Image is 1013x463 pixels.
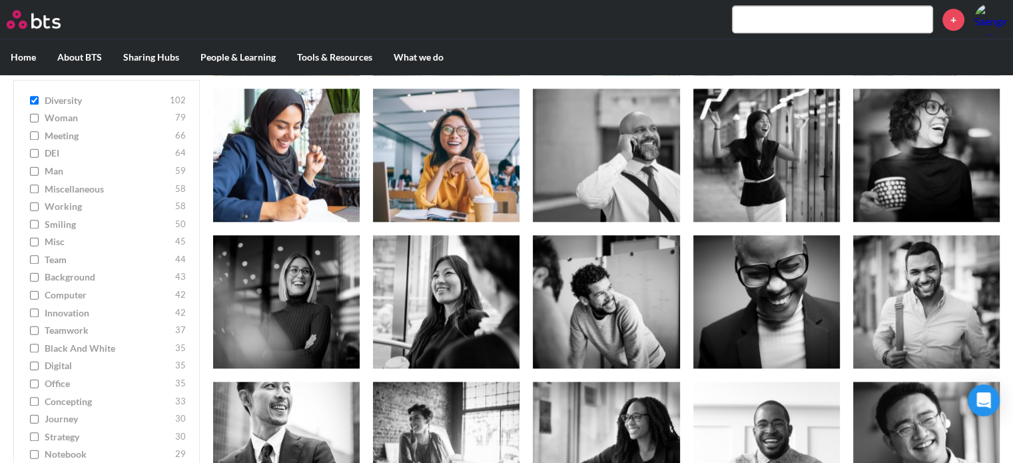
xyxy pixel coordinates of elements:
[7,10,61,29] img: BTS Logo
[30,415,39,424] input: journey 30
[974,3,1006,35] img: Saengwan Ruangsrinaraporn
[175,129,186,143] span: 66
[45,94,167,107] span: diversity
[175,147,186,161] span: 64
[45,448,172,462] span: notebook
[45,183,172,196] span: miscellaneous
[30,167,39,176] input: man 59
[175,448,186,462] span: 29
[175,253,186,266] span: 44
[30,450,39,460] input: notebook 29
[45,147,172,161] span: DEI
[190,40,286,75] label: People & Learning
[175,112,186,125] span: 79
[45,289,172,302] span: computer
[45,413,172,426] span: journey
[175,271,186,284] span: 43
[30,203,39,212] input: working 58
[175,201,186,214] span: 58
[175,413,186,426] span: 30
[45,430,172,444] span: strategy
[30,220,39,229] input: smiling 50
[45,129,172,143] span: meeting
[45,378,172,391] span: office
[113,40,190,75] label: Sharing Hubs
[175,236,186,249] span: 45
[47,40,113,75] label: About BTS
[942,9,964,31] a: +
[30,96,39,105] input: diversity 102
[286,40,383,75] label: Tools & Resources
[45,236,172,249] span: misc
[45,342,172,355] span: Black and White
[175,430,186,444] span: 30
[30,326,39,336] input: teamwork 37
[968,384,1000,416] div: Open Intercom Messenger
[45,112,172,125] span: woman
[45,324,172,338] span: teamwork
[30,308,39,318] input: innovation 42
[175,183,186,196] span: 58
[30,273,39,282] input: background 43
[30,362,39,371] input: digital 35
[175,324,186,338] span: 37
[30,131,39,141] input: meeting 66
[175,218,186,231] span: 50
[30,432,39,442] input: strategy 30
[45,201,172,214] span: working
[175,306,186,320] span: 42
[45,395,172,408] span: concepting
[30,291,39,300] input: computer 42
[175,342,186,355] span: 35
[30,397,39,406] input: concepting 33
[30,380,39,389] input: office 35
[45,165,172,178] span: man
[175,378,186,391] span: 35
[30,185,39,194] input: miscellaneous 58
[30,149,39,159] input: DEI 64
[45,271,172,284] span: background
[45,253,172,266] span: team
[175,395,186,408] span: 33
[30,255,39,264] input: team 44
[45,218,172,231] span: smiling
[974,3,1006,35] a: Profile
[175,289,186,302] span: 42
[45,360,172,373] span: digital
[383,40,454,75] label: What we do
[30,344,39,353] input: Black and White 35
[30,114,39,123] input: woman 79
[7,10,85,29] a: Go home
[45,306,172,320] span: innovation
[175,165,186,178] span: 59
[170,94,186,107] span: 102
[175,360,186,373] span: 35
[30,238,39,247] input: misc 45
